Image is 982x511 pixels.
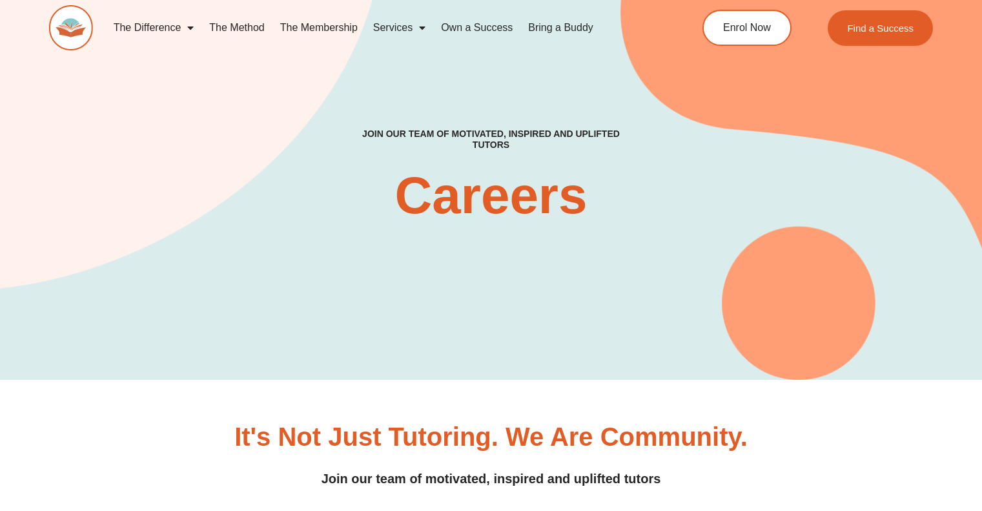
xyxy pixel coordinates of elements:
[360,129,622,151] h4: Join our team of motivated, inspired and uplifted tutors​
[234,424,748,450] h3: It's Not Just Tutoring. We are Community.
[365,13,433,43] a: Services
[291,170,691,222] h2: Careers
[272,13,365,43] a: The Membership
[828,10,933,46] a: Find a Success
[723,23,771,33] span: Enrol Now
[433,13,520,43] a: Own a Success
[102,469,880,489] h4: Join our team of motivated, inspired and uplifted tutors
[520,13,601,43] a: Bring a Buddy
[106,13,202,43] a: The Difference
[702,10,792,46] a: Enrol Now
[201,13,272,43] a: The Method
[106,13,652,43] nav: Menu
[847,23,914,33] span: Find a Success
